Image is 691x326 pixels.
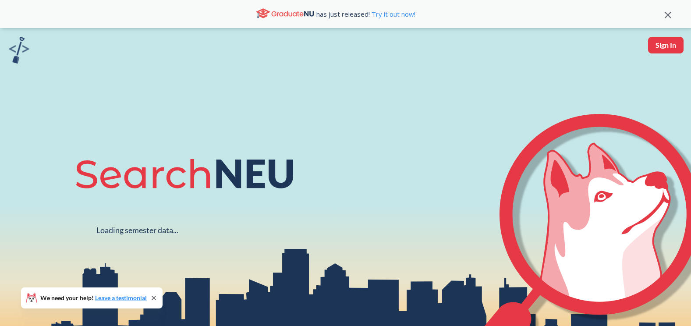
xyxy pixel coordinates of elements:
span: has just released! [316,9,415,19]
a: sandbox logo [9,37,29,66]
button: Sign In [648,37,684,53]
a: Leave a testimonial [95,294,147,301]
div: Loading semester data... [96,225,178,235]
span: We need your help! [40,295,147,301]
img: sandbox logo [9,37,29,64]
a: Try it out now! [370,10,415,18]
